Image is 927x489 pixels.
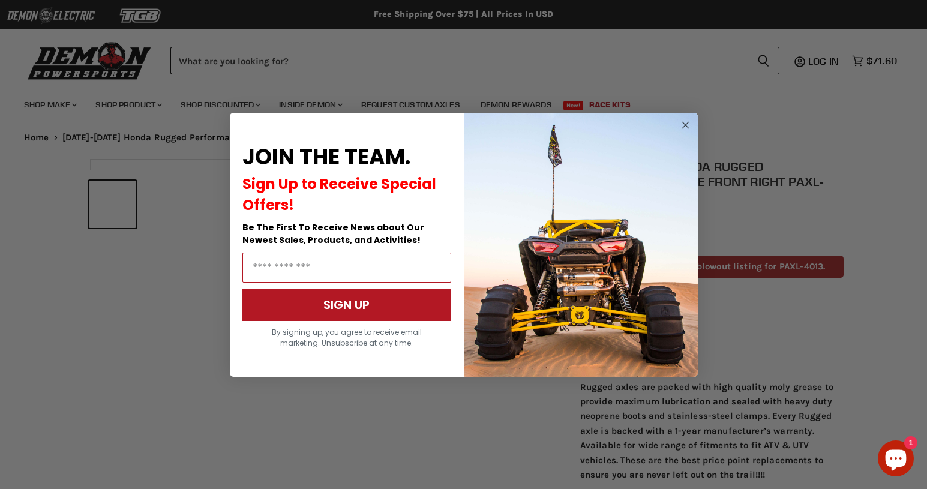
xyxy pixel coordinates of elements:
[242,253,451,283] input: Email Address
[242,289,451,321] button: SIGN UP
[242,174,436,215] span: Sign Up to Receive Special Offers!
[242,142,410,172] span: JOIN THE TEAM.
[874,440,917,479] inbox-online-store-chat: Shopify online store chat
[272,327,422,348] span: By signing up, you agree to receive email marketing. Unsubscribe at any time.
[678,118,693,133] button: Close dialog
[464,113,698,377] img: a9095488-b6e7-41ba-879d-588abfab540b.jpeg
[242,221,424,246] span: Be The First To Receive News about Our Newest Sales, Products, and Activities!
